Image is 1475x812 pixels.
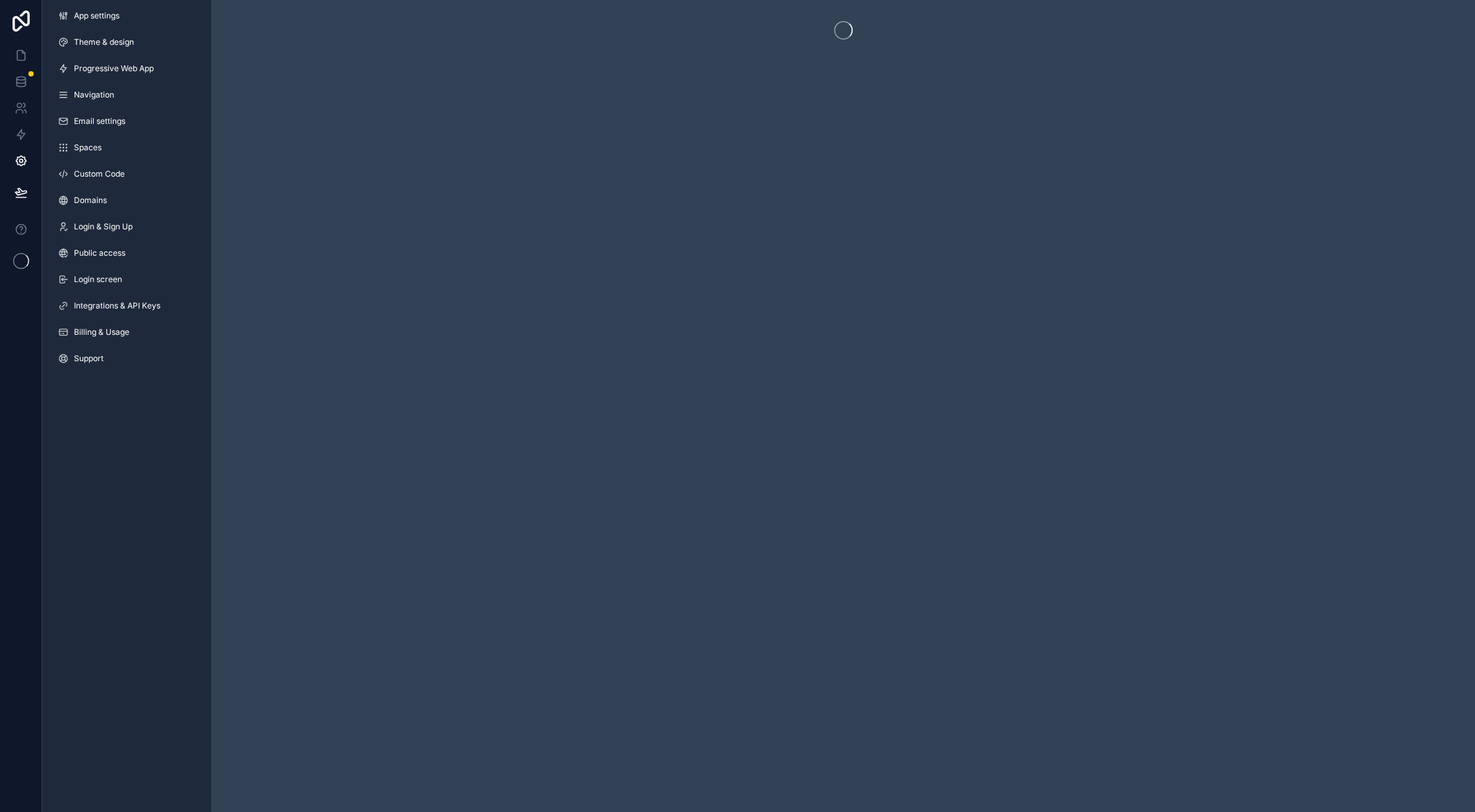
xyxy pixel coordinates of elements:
[48,348,206,369] a: Support
[74,301,160,311] span: Integrations & API Keys
[74,116,125,127] span: Email settings
[74,221,133,232] span: Login & Sign Up
[74,327,129,337] span: Billing & Usage
[74,63,154,74] span: Progressive Web App
[74,169,125,179] span: Custom Code
[48,32,206,53] a: Theme & design
[48,5,206,26] a: App settings
[48,269,206,290] a: Login screen
[74,90,114,100] span: Navigation
[48,295,206,316] a: Integrations & API Keys
[48,243,206,264] a: Public access
[74,142,102,153] span: Spaces
[48,322,206,343] a: Billing & Usage
[74,274,122,285] span: Login screen
[48,111,206,132] a: Email settings
[74,11,119,21] span: App settings
[74,37,134,47] span: Theme & design
[48,137,206,158] a: Spaces
[48,58,206,79] a: Progressive Web App
[48,84,206,105] a: Navigation
[74,353,104,364] span: Support
[48,216,206,237] a: Login & Sign Up
[48,163,206,185] a: Custom Code
[74,195,107,206] span: Domains
[48,190,206,211] a: Domains
[74,248,125,258] span: Public access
